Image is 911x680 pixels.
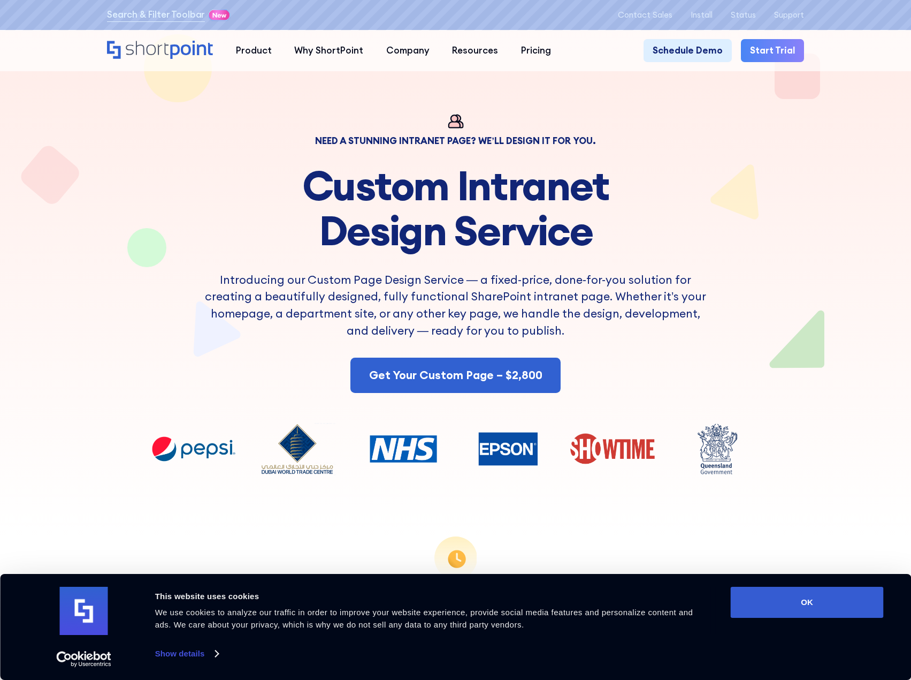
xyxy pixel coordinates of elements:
[350,358,560,393] a: Get Your Custom Page – $2,800
[731,10,756,19] a: Status
[200,137,712,146] div: Need a Stunning Intranet Page? We’ll Design It For You.
[521,44,551,58] div: Pricing
[224,39,283,62] a: Product
[510,39,563,62] a: Pricing
[294,44,363,58] div: Why ShortPoint
[283,39,375,62] a: Why ShortPoint
[644,39,732,62] a: Schedule Demo
[618,10,672,19] a: Contact Sales
[741,39,804,62] a: Start Trial
[155,646,218,662] a: Show details
[691,10,713,19] a: Install
[37,651,131,667] a: Usercentrics Cookiebot - opens in a new window
[155,608,693,629] span: We use cookies to analyze our traffic in order to improve your website experience, provide social...
[774,10,804,19] a: Support
[155,590,707,603] div: This website uses cookies
[731,587,884,618] button: OK
[107,8,205,22] a: Search & Filter Toolbar
[386,44,430,58] div: Company
[236,44,272,58] div: Product
[441,39,510,62] a: Resources
[107,41,213,61] a: Home
[200,163,712,253] h1: Custom Intranet Design Service
[718,556,911,680] iframe: Chat Widget
[452,44,498,58] div: Resources
[60,587,108,635] img: logo
[200,271,712,340] p: Introducing our Custom Page Design Service — a fixed-price, done-for-you solution for creating a ...
[374,39,441,62] a: Company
